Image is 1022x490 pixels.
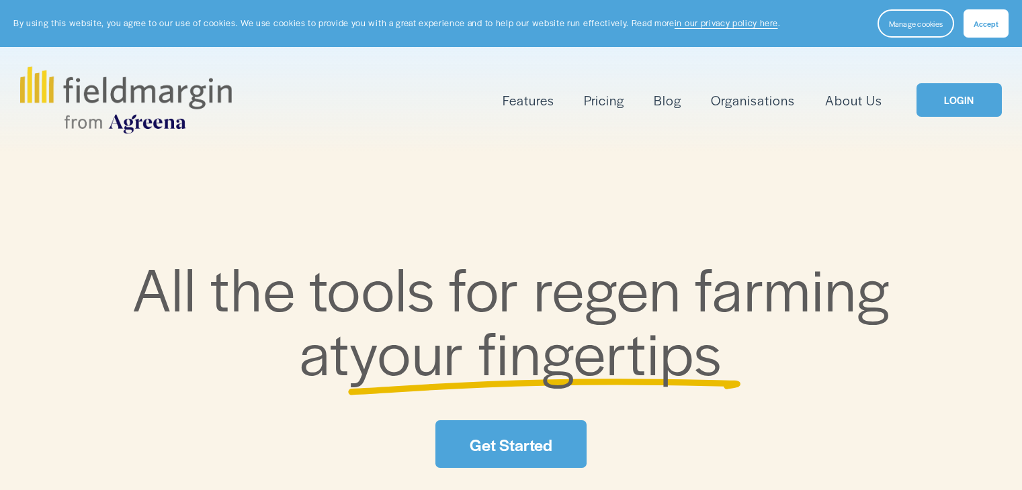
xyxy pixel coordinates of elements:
[711,89,795,111] a: Organisations
[503,89,554,111] a: folder dropdown
[584,89,624,111] a: Pricing
[349,309,722,393] span: your fingertips
[974,18,998,29] span: Accept
[132,245,890,393] span: All the tools for regen farming at
[964,9,1009,38] button: Accept
[20,66,231,134] img: fieldmargin.com
[675,17,778,29] a: in our privacy policy here
[825,89,882,111] a: About Us
[917,83,1001,117] a: LOGIN
[878,9,954,38] button: Manage cookies
[503,91,554,110] span: Features
[13,17,780,30] p: By using this website, you agree to our use of cookies. We use cookies to provide you with a grea...
[889,18,943,29] span: Manage cookies
[435,420,586,468] a: Get Started
[654,89,681,111] a: Blog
